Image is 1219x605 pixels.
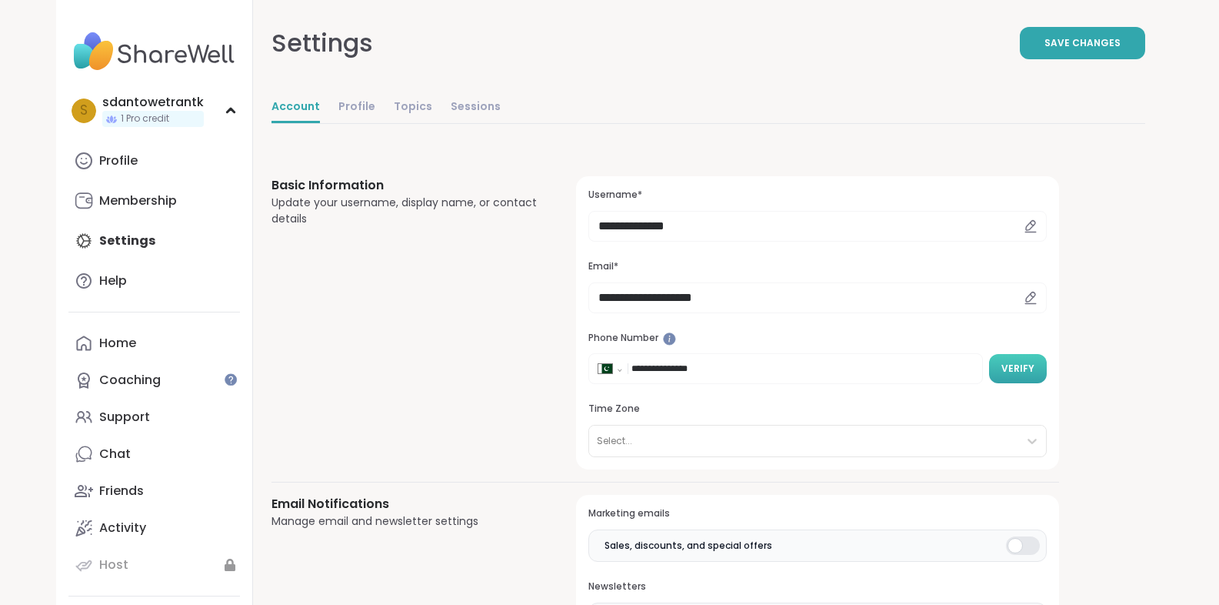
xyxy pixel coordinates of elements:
div: Home [99,335,136,352]
h3: Time Zone [588,403,1046,416]
a: Topics [394,92,432,123]
a: Coaching [68,362,240,399]
span: 1 Pro credit [121,112,169,125]
div: Host [99,557,128,573]
div: Coaching [99,372,161,389]
div: Membership [99,192,177,209]
div: Activity [99,520,146,536]
h3: Phone Number [588,332,1046,345]
div: Friends [99,483,144,500]
button: Save Changes [1020,27,1145,59]
span: Sales, discounts, and special offers [605,539,772,553]
a: Support [68,399,240,436]
a: Profile [68,142,240,179]
h3: Username* [588,189,1046,202]
a: Membership [68,182,240,219]
a: Activity [68,510,240,547]
span: Save Changes [1044,36,1121,50]
a: Profile [338,92,375,123]
a: Home [68,325,240,362]
h3: Email Notifications [271,495,540,513]
a: Friends [68,473,240,510]
button: Verify [989,354,1047,383]
h3: Newsletters [588,580,1046,593]
a: Host [68,547,240,583]
span: Verify [1001,362,1034,376]
h3: Basic Information [271,176,540,195]
a: Chat [68,436,240,473]
span: s [80,101,88,121]
div: sdantowetrantk [102,94,204,111]
h3: Marketing emails [588,507,1046,520]
iframe: Spotlight [225,373,237,386]
div: Settings [271,25,373,62]
div: Profile [99,152,138,169]
div: Update your username, display name, or contact details [271,195,540,227]
img: ShareWell Nav Logo [68,25,240,79]
a: Account [271,92,320,123]
div: Manage email and newsletter settings [271,513,540,530]
div: Chat [99,446,131,463]
div: Help [99,272,127,289]
iframe: Spotlight [663,333,676,346]
h3: Email* [588,260,1046,273]
a: Sessions [451,92,501,123]
a: Help [68,262,240,299]
div: Support [99,409,150,426]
